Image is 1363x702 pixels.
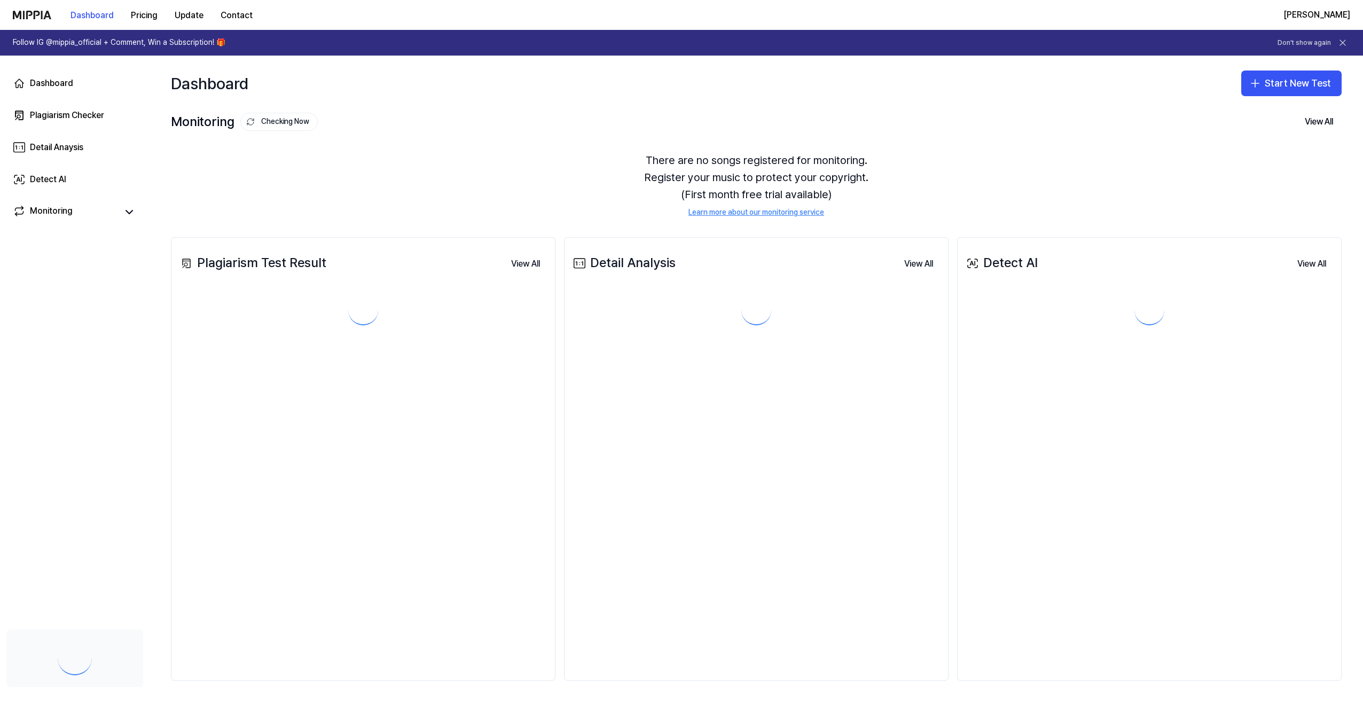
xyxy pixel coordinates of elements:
div: Monitoring [30,205,73,220]
button: Dashboard [62,5,122,26]
a: Plagiarism Checker [6,103,143,128]
button: Pricing [122,5,166,26]
a: Detail Anaysis [6,135,143,160]
a: Update [166,1,212,30]
div: Plagiarism Test Result [178,253,326,273]
a: Learn more about our monitoring service [688,207,824,218]
button: [PERSON_NAME] [1283,9,1350,21]
div: Dashboard [171,66,248,100]
button: View All [1289,253,1335,275]
button: View All [896,253,942,275]
img: logo [13,11,51,19]
div: There are no songs registered for monitoring. Register your music to protect your copyright. (Fir... [171,139,1342,231]
div: Detect AI [964,253,1038,273]
button: Checking Now [240,113,318,131]
a: Monitoring [13,205,117,220]
a: Detect AI [6,167,143,192]
button: View All [503,253,549,275]
a: View All [896,252,942,275]
button: Contact [212,5,261,26]
div: Detail Analysis [571,253,676,273]
div: Plagiarism Checker [30,109,104,122]
button: Update [166,5,212,26]
div: Monitoring [171,112,318,132]
div: Detect AI [30,173,66,186]
a: View All [503,252,549,275]
h1: Follow IG @mippia_official + Comment, Win a Subscription! 🎁 [13,37,225,48]
a: View All [1289,252,1335,275]
div: Detail Anaysis [30,141,83,154]
button: Start New Test [1241,71,1342,96]
a: Dashboard [6,71,143,96]
button: View All [1296,111,1342,132]
div: Dashboard [30,77,73,90]
button: Don't show again [1278,38,1331,48]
